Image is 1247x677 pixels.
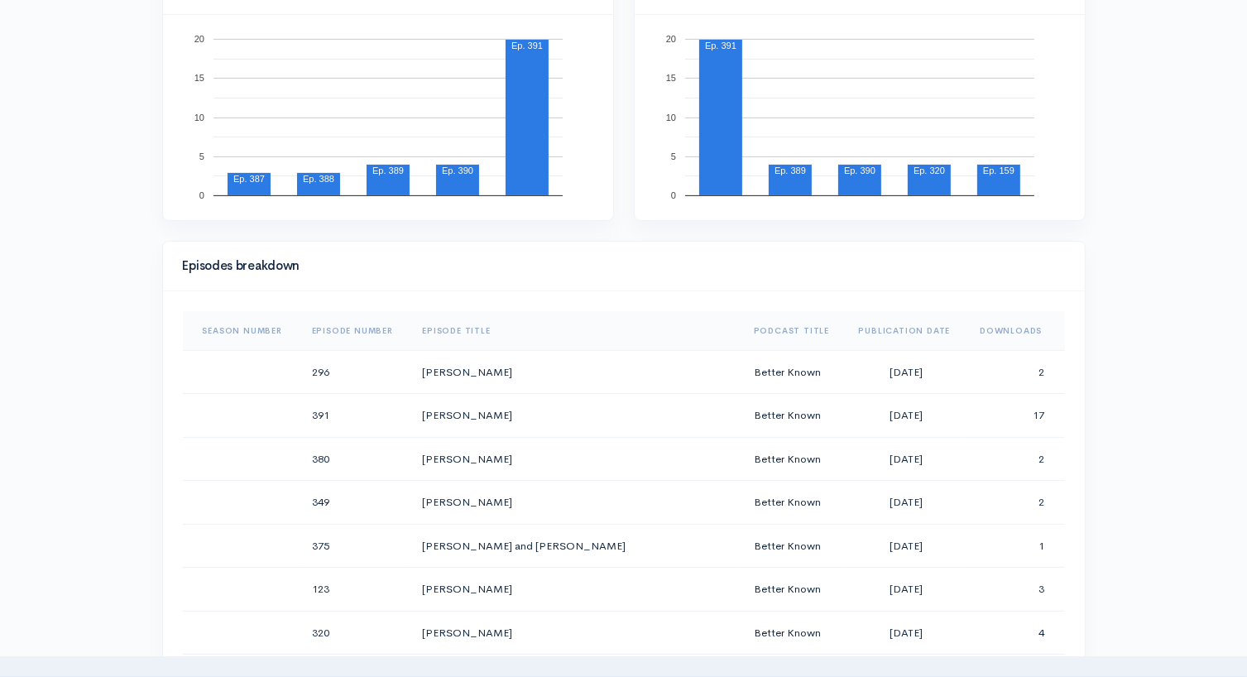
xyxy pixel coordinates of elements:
td: [DATE] [846,481,967,525]
text: 15 [665,73,675,83]
td: 1 [966,524,1064,568]
th: Sort column [183,311,299,351]
td: Better Known [741,481,846,525]
td: [PERSON_NAME] [409,394,741,438]
td: Better Known [741,350,846,394]
td: 2 [966,481,1064,525]
text: Ep. 390 [442,166,473,175]
th: Sort column [846,311,967,351]
td: [PERSON_NAME] [409,611,741,655]
td: [DATE] [846,568,967,612]
td: 320 [299,611,410,655]
td: [PERSON_NAME] [409,437,741,481]
svg: A chart. [183,35,593,200]
th: Sort column [741,311,846,351]
text: Ep. 320 [914,166,945,175]
td: [DATE] [846,394,967,438]
td: [PERSON_NAME] [409,568,741,612]
td: [PERSON_NAME] [409,350,741,394]
td: Better Known [741,611,846,655]
text: Ep. 389 [372,166,404,175]
td: 380 [299,437,410,481]
td: [PERSON_NAME] and [PERSON_NAME] [409,524,741,568]
td: 3 [966,568,1064,612]
text: 10 [665,113,675,122]
td: 349 [299,481,410,525]
td: Better Known [741,394,846,438]
td: [DATE] [846,350,967,394]
td: Better Known [741,568,846,612]
text: 5 [199,151,204,161]
td: [DATE] [846,524,967,568]
td: 2 [966,437,1064,481]
td: Better Known [741,437,846,481]
td: 4 [966,611,1064,655]
h4: Episodes breakdown [183,259,1055,273]
td: [DATE] [846,437,967,481]
text: Ep. 390 [844,166,875,175]
th: Sort column [299,311,410,351]
text: 15 [194,73,204,83]
td: 123 [299,568,410,612]
text: Ep. 391 [705,41,736,50]
text: Ep. 159 [983,166,1014,175]
text: Ep. 387 [233,174,265,184]
td: 296 [299,350,410,394]
text: Ep. 391 [511,41,543,50]
th: Sort column [966,311,1064,351]
td: [PERSON_NAME] [409,481,741,525]
td: 391 [299,394,410,438]
text: 20 [665,34,675,44]
text: 20 [194,34,204,44]
td: 2 [966,350,1064,394]
text: 10 [194,113,204,122]
text: 0 [199,190,204,200]
td: 17 [966,394,1064,438]
text: Ep. 389 [775,166,806,175]
text: 5 [670,151,675,161]
text: 0 [670,190,675,200]
svg: A chart. [655,35,1065,200]
td: 375 [299,524,410,568]
td: [DATE] [846,611,967,655]
td: Better Known [741,524,846,568]
text: Ep. 388 [303,174,334,184]
th: Sort column [409,311,741,351]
